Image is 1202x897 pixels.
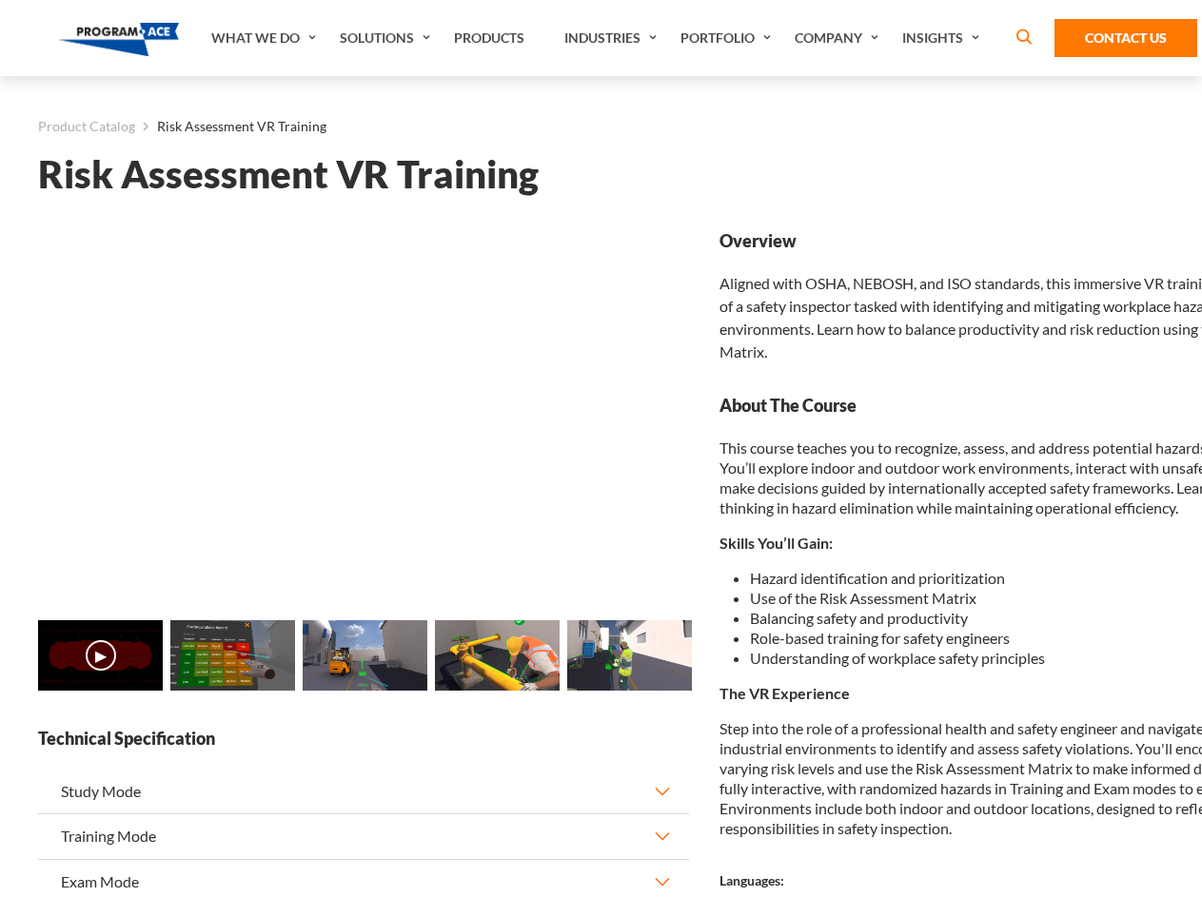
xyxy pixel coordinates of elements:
button: Training Mode [38,814,689,858]
button: ▶ [86,640,116,671]
strong: Technical Specification [38,727,689,751]
strong: Languages: [719,872,784,888]
a: Product Catalog [38,114,135,139]
a: Contact Us [1054,19,1197,57]
button: Study Mode [38,770,689,813]
li: Risk Assessment VR Training [135,114,326,139]
img: Risk Assessment VR Training - Preview 2 [303,620,427,691]
img: Risk Assessment VR Training - Video 0 [38,620,163,691]
img: Program-Ace [59,23,180,56]
img: Risk Assessment VR Training - Preview 3 [435,620,560,691]
img: Risk Assessment VR Training - Preview 1 [170,620,295,691]
iframe: Risk Assessment VR Training - Video 0 [38,229,689,595]
img: Risk Assessment VR Training - Preview 4 [567,620,692,691]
